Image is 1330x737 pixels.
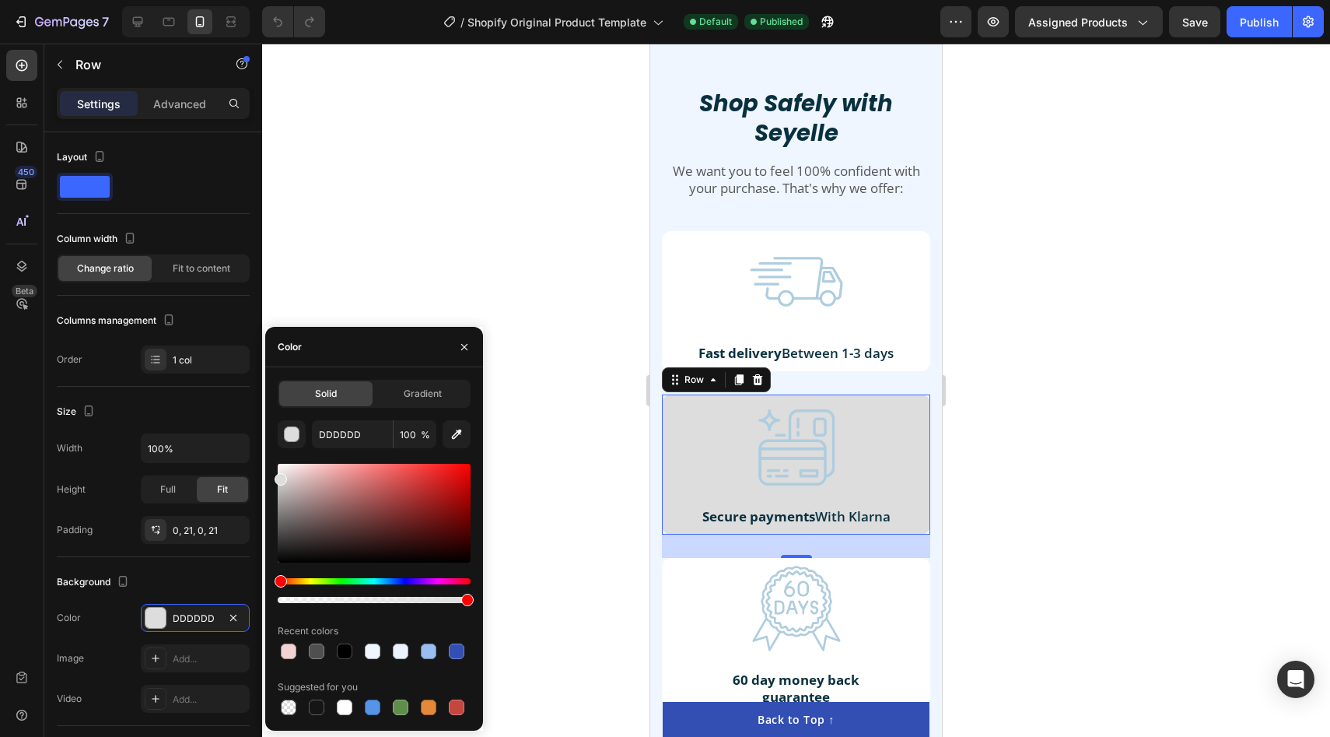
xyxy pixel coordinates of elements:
[404,387,442,401] span: Gradient
[77,261,134,275] span: Change ratio
[57,441,82,455] div: Width
[6,6,116,37] button: 7
[12,285,37,297] div: Beta
[278,340,302,354] div: Color
[57,353,82,367] div: Order
[75,55,208,74] p: Row
[1240,14,1279,30] div: Publish
[173,261,230,275] span: Fit to content
[57,651,84,665] div: Image
[57,229,139,250] div: Column width
[173,353,246,367] div: 1 col
[57,483,86,497] div: Height
[142,434,249,462] input: Auto
[421,428,430,442] span: %
[278,680,358,694] div: Suggested for you
[57,611,81,625] div: Color
[315,387,337,401] span: Solid
[460,14,464,30] span: /
[699,15,732,29] span: Default
[312,420,393,448] input: Eg: FFFFFF
[650,44,942,737] iframe: Design area
[57,147,109,168] div: Layout
[1028,14,1128,30] span: Assigned Products
[262,6,325,37] div: Undo/Redo
[57,402,98,423] div: Size
[57,692,82,706] div: Video
[173,612,218,626] div: DDDDDD
[173,693,246,707] div: Add...
[153,96,206,112] p: Advanced
[1169,6,1220,37] button: Save
[173,652,246,666] div: Add...
[278,624,338,638] div: Recent colors
[1277,661,1314,698] div: Open Intercom Messenger
[173,524,246,538] div: 0, 21, 0, 21
[77,96,121,112] p: Settings
[1182,16,1208,29] span: Save
[57,572,132,593] div: Background
[278,578,471,584] div: Hue
[57,311,178,332] div: Columns management
[15,166,37,178] div: 450
[102,12,109,31] p: 7
[1227,6,1292,37] button: Publish
[760,15,803,29] span: Published
[160,483,176,497] span: Full
[467,14,646,30] span: Shopify Original Product Template
[1015,6,1163,37] button: Assigned Products
[57,523,93,537] div: Padding
[217,483,228,497] span: Fit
